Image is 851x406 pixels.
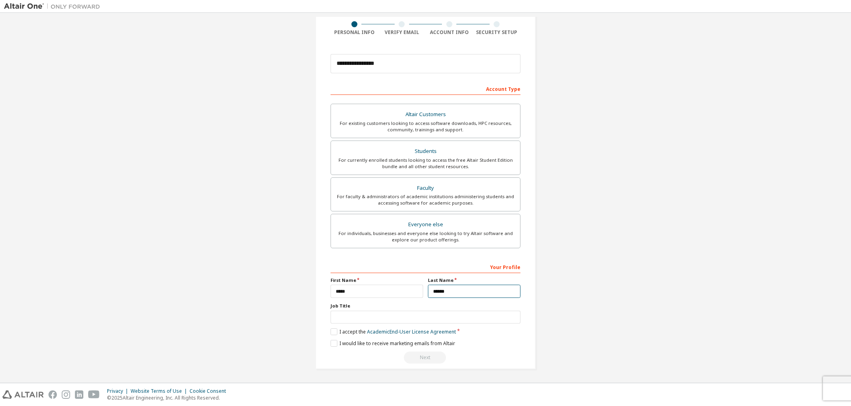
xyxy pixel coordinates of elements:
[331,277,423,283] label: First Name
[336,230,515,243] div: For individuals, businesses and everyone else looking to try Altair software and explore our prod...
[336,109,515,120] div: Altair Customers
[425,29,473,36] div: Account Info
[378,29,426,36] div: Verify Email
[4,2,104,10] img: Altair One
[336,157,515,170] div: For currently enrolled students looking to access the free Altair Student Edition bundle and all ...
[331,340,455,347] label: I would like to receive marketing emails from Altair
[336,120,515,133] div: For existing customers looking to access software downloads, HPC resources, community, trainings ...
[331,303,520,309] label: Job Title
[190,388,231,394] div: Cookie Consent
[75,390,83,399] img: linkedin.svg
[331,328,456,335] label: I accept the
[107,388,131,394] div: Privacy
[428,277,520,283] label: Last Name
[88,390,100,399] img: youtube.svg
[62,390,70,399] img: instagram.svg
[331,82,520,95] div: Account Type
[131,388,190,394] div: Website Terms of Use
[367,328,456,335] a: Academic End-User License Agreement
[2,390,44,399] img: altair_logo.svg
[331,29,378,36] div: Personal Info
[107,394,231,401] p: © 2025 Altair Engineering, Inc. All Rights Reserved.
[331,260,520,273] div: Your Profile
[336,193,515,206] div: For faculty & administrators of academic institutions administering students and accessing softwa...
[336,146,515,157] div: Students
[336,219,515,230] div: Everyone else
[48,390,57,399] img: facebook.svg
[336,183,515,194] div: Faculty
[331,352,520,364] div: Read and acccept EULA to continue
[473,29,521,36] div: Security Setup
